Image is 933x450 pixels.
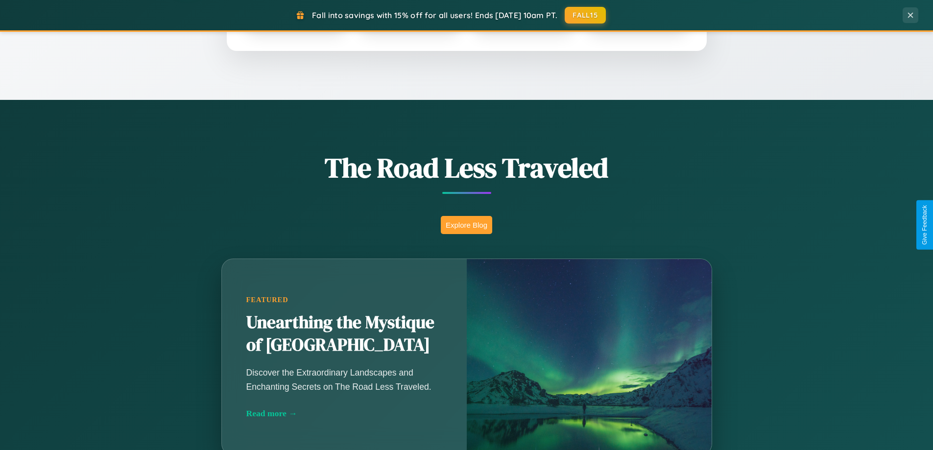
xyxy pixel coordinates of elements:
button: Explore Blog [441,216,492,234]
button: FALL15 [565,7,606,24]
p: Discover the Extraordinary Landscapes and Enchanting Secrets on The Road Less Traveled. [246,366,442,393]
h1: The Road Less Traveled [173,149,761,187]
h2: Unearthing the Mystique of [GEOGRAPHIC_DATA] [246,311,442,356]
div: Read more → [246,408,442,419]
span: Fall into savings with 15% off for all users! Ends [DATE] 10am PT. [312,10,557,20]
div: Give Feedback [921,205,928,245]
div: Featured [246,296,442,304]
